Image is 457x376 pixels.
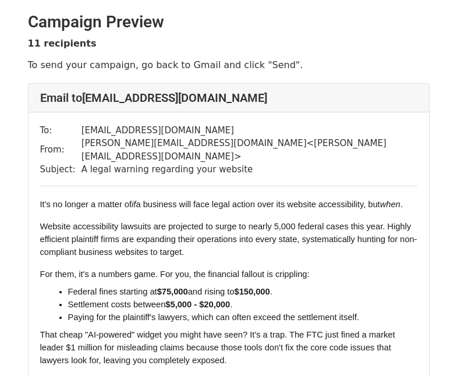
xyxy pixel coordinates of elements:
span: For them, it's a numbers game. For you, the financial fallout is crippling: [40,269,310,279]
span: Settlement costs between [68,300,166,309]
span: when [380,200,401,209]
span: Federal fines starting at [68,287,157,296]
span: Paying for the plaintiff's lawyers, which can often exceed the settlement itself. [68,313,359,322]
span: $5,000 - $20,000 [165,300,230,309]
td: To: [40,124,82,137]
h2: Campaign Preview [28,12,430,32]
span: . [270,287,272,296]
span: That cheap "AI-powered" widget you might have seen? It's a trap. The FTC just fined a market lead... [40,330,398,365]
td: [PERSON_NAME][EMAIL_ADDRESS][DOMAIN_NAME] < [PERSON_NAME][EMAIL_ADDRESS][DOMAIN_NAME] > [82,137,417,163]
span: . [401,200,403,209]
td: Subject: [40,163,82,176]
span: and rising to [188,287,235,296]
span: a business will face legal action over its website accessibility, but [136,200,380,209]
h4: Email to [EMAIL_ADDRESS][DOMAIN_NAME] [40,91,417,105]
p: To send your campaign, go back to Gmail and click "Send". [28,59,430,71]
td: [EMAIL_ADDRESS][DOMAIN_NAME] [82,124,417,137]
span: It's no longer a matter of [40,200,132,209]
td: A legal warning regarding your website [82,163,417,176]
span: . [230,300,232,309]
span: $75,000 [157,287,188,296]
span: if [132,200,136,209]
span: $150,000 [234,287,270,296]
td: From: [40,137,82,163]
strong: 11 recipients [28,38,97,49]
span: Website accessibility lawsuits are projected to surge to nearly 5,000 federal cases this year. Hi... [40,222,417,257]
